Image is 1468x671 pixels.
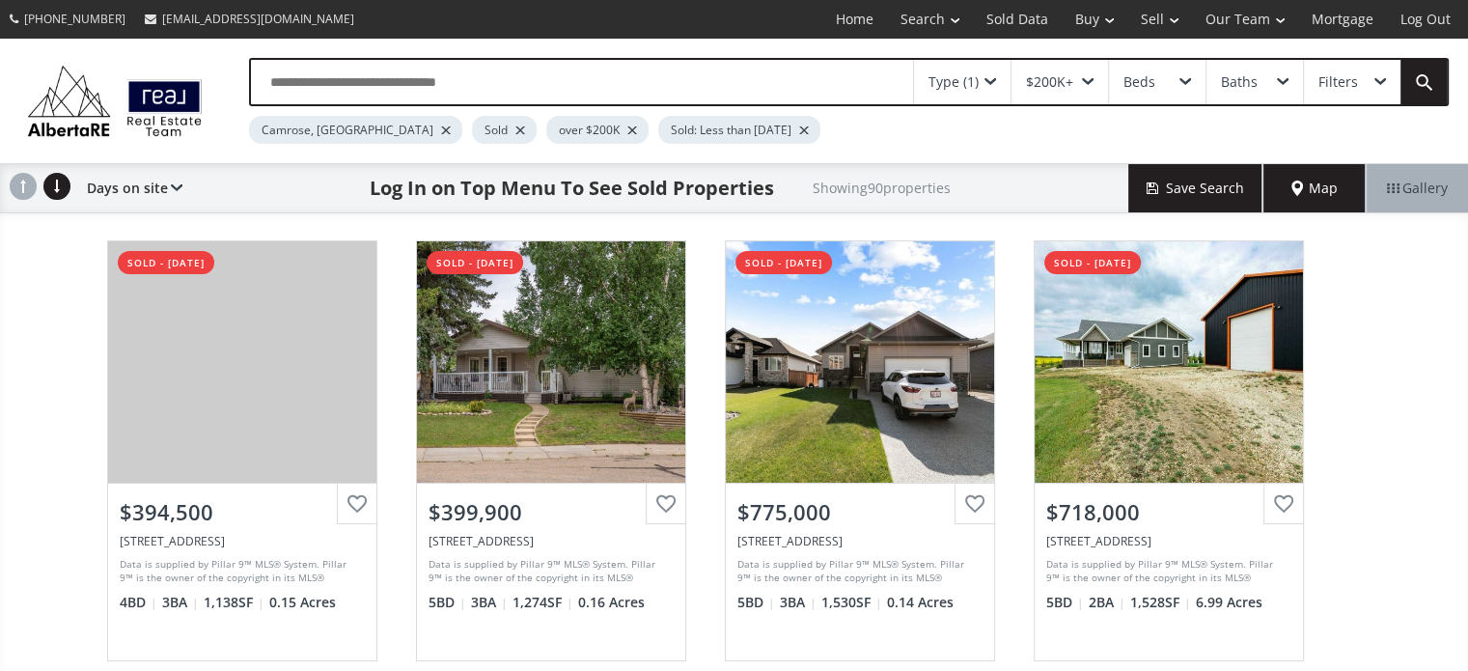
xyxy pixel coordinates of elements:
div: Data is supplied by Pillar 9™ MLS® System. Pillar 9™ is the owner of the copyright in its MLS® Sy... [120,557,360,586]
div: Data is supplied by Pillar 9™ MLS® System. Pillar 9™ is the owner of the copyright in its MLS® Sy... [737,557,978,586]
span: [EMAIL_ADDRESS][DOMAIN_NAME] [162,11,354,27]
div: 47536 Range Road 213, Rural Camrose County, AB T4V 1X8 [1046,533,1291,549]
h1: Log In on Top Menu To See Sold Properties [370,175,774,202]
div: Beds [1123,75,1155,89]
div: Gallery [1366,164,1468,212]
div: $394,500 [120,497,365,527]
div: Map [1263,164,1366,212]
div: Data is supplied by Pillar 9™ MLS® System. Pillar 9™ is the owner of the copyright in its MLS® Sy... [429,557,669,586]
img: Logo [19,61,210,140]
button: Save Search [1128,164,1263,212]
span: Map [1291,179,1338,198]
div: $718,000 [1046,497,1291,527]
span: 3 BA [471,593,508,612]
div: Baths [1221,75,1258,89]
span: 2 BA [1089,593,1125,612]
a: [EMAIL_ADDRESS][DOMAIN_NAME] [135,1,364,37]
h2: Showing 90 properties [813,181,951,195]
div: Sold [472,116,537,144]
span: [PHONE_NUMBER] [24,11,125,27]
span: 1,528 SF [1130,593,1191,612]
span: 1,274 SF [512,593,573,612]
div: Sold: Less than [DATE] [658,116,820,144]
span: 0.16 Acres [578,593,645,612]
div: Type (1) [928,75,979,89]
span: 4 BD [120,593,157,612]
span: 5 BD [737,593,775,612]
div: $200K+ [1026,75,1073,89]
div: Camrose, [GEOGRAPHIC_DATA] [249,116,462,144]
span: 5 BD [429,593,466,612]
span: 1,138 SF [204,593,264,612]
div: 4205 74 Street, Camrose, AB T4V 3T7 [429,533,674,549]
div: $399,900 [429,497,674,527]
div: 2705 63 Street, Camrose, AB T4V 5J6 [737,533,983,549]
div: Filters [1318,75,1358,89]
span: 5 BD [1046,593,1084,612]
span: 0.15 Acres [269,593,336,612]
div: over $200K [546,116,649,144]
span: 1,530 SF [821,593,882,612]
span: Gallery [1387,179,1448,198]
span: 0.14 Acres [887,593,954,612]
div: $775,000 [737,497,983,527]
div: Days on site [77,164,182,212]
div: Data is supplied by Pillar 9™ MLS® System. Pillar 9™ is the owner of the copyright in its MLS® Sy... [1046,557,1287,586]
span: 6.99 Acres [1196,593,1262,612]
span: 3 BA [780,593,817,612]
div: 4209 74 Street, Camrose, AB T4V 3T2 [120,533,365,549]
span: 3 BA [162,593,199,612]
